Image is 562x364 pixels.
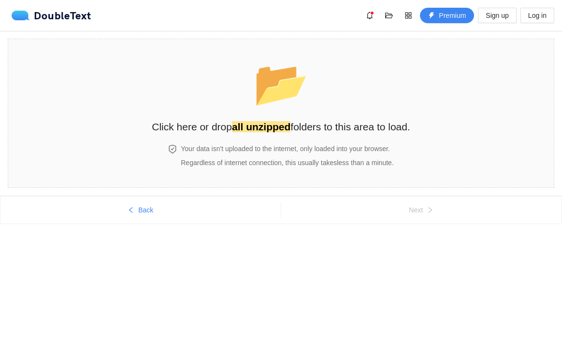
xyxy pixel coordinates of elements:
a: logoDoubleText [12,11,91,20]
button: appstore [401,8,416,23]
button: folder-open [381,8,397,23]
span: folder [253,59,309,108]
span: Back [138,205,153,215]
span: appstore [401,12,416,19]
span: left [128,207,134,214]
button: thunderboltPremium [420,8,474,23]
span: bell [362,12,377,19]
span: Regardless of internet connection, this usually takes less than a minute . [181,159,393,167]
h2: Click here or drop folders to this area to load. [152,119,410,135]
span: folder-open [382,12,396,19]
button: bell [362,8,377,23]
div: DoubleText [12,11,91,20]
span: safety-certificate [168,145,177,154]
img: logo [12,11,34,20]
span: thunderbolt [428,12,435,20]
button: Nextright [281,202,562,218]
strong: all unzipped [232,121,290,132]
span: Log in [528,10,547,21]
span: Premium [439,10,466,21]
span: Sign up [486,10,508,21]
button: Log in [520,8,554,23]
h4: Your data isn't uploaded to the internet, only loaded into your browser. [181,143,393,154]
button: leftBack [0,202,281,218]
button: Sign up [478,8,516,23]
